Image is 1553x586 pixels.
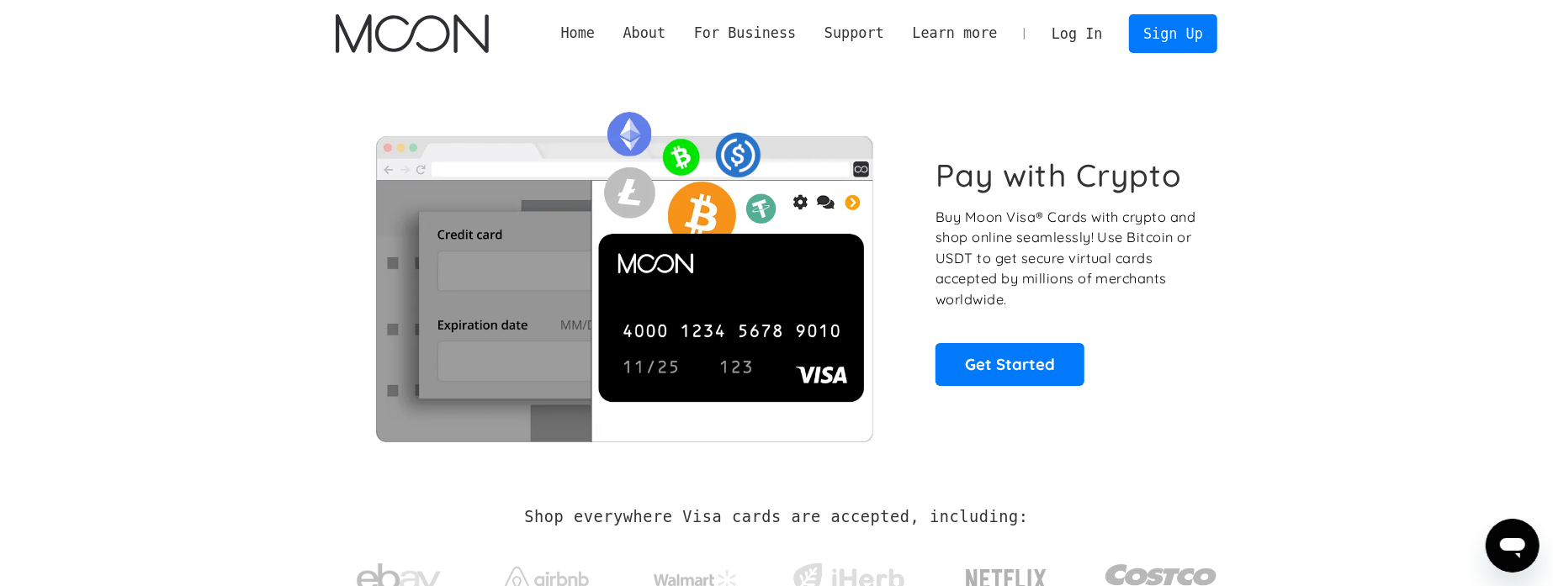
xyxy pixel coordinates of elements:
[336,100,912,441] img: Moon Cards let you spend your crypto anywhere Visa is accepted.
[609,23,680,44] div: About
[936,207,1199,310] p: Buy Moon Visa® Cards with crypto and shop online seamlessly! Use Bitcoin or USDT to get secure vi...
[898,23,1012,44] div: Learn more
[824,23,884,44] div: Support
[680,23,810,44] div: For Business
[623,23,666,44] div: About
[912,23,997,44] div: Learn more
[936,343,1084,385] a: Get Started
[1129,14,1216,52] a: Sign Up
[336,14,488,53] a: home
[1037,15,1116,52] a: Log In
[547,23,609,44] a: Home
[336,14,488,53] img: Moon Logo
[524,508,1028,526] h2: Shop everywhere Visa cards are accepted, including:
[694,23,796,44] div: For Business
[810,23,898,44] div: Support
[936,156,1183,194] h1: Pay with Crypto
[1486,519,1540,573] iframe: Button to launch messaging window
